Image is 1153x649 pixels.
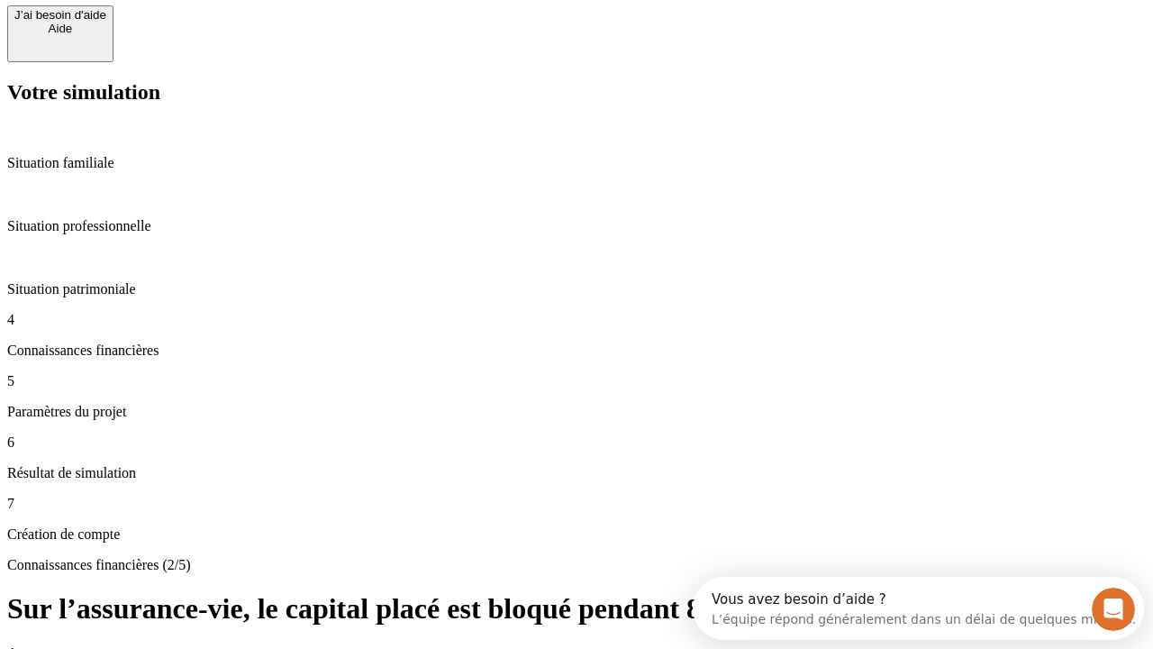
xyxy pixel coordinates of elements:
p: Situation professionnelle [7,218,1146,234]
p: Paramètres du projet [7,404,1146,420]
div: Aide [14,22,106,35]
div: J’ai besoin d'aide [14,8,106,22]
div: Ouvrir le Messenger Intercom [7,7,496,57]
iframe: Intercom live chat discovery launcher [693,577,1144,640]
p: Situation patrimoniale [7,281,1146,297]
h2: Votre simulation [7,80,1146,105]
div: Vous avez besoin d’aide ? [19,15,443,30]
p: Connaissances financières [7,343,1146,359]
p: 7 [7,496,1146,512]
div: L’équipe répond généralement dans un délai de quelques minutes. [19,30,443,49]
p: Situation familiale [7,155,1146,171]
p: 5 [7,373,1146,389]
iframe: Intercom live chat [1092,588,1135,631]
p: 4 [7,312,1146,328]
p: Création de compte [7,526,1146,543]
p: 6 [7,434,1146,451]
p: Résultat de simulation [7,465,1146,481]
p: Connaissances financières (2/5) [7,557,1146,573]
h1: Sur l’assurance-vie, le capital placé est bloqué pendant 8 ans ? [7,592,1146,626]
button: J’ai besoin d'aideAide [7,5,113,62]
